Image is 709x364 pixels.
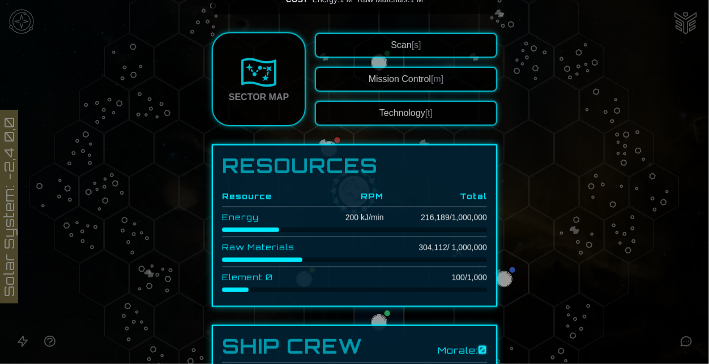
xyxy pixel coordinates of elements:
[315,101,497,126] button: Technology[t]
[315,33,497,58] button: Scan[s]
[438,342,487,358] div: Morale:
[222,237,322,258] td: Raw Materials
[384,267,487,288] td: 100 / 1,000
[222,186,322,207] th: Resource
[322,207,384,228] td: 200 kJ/min
[384,207,487,228] td: 216,189 / 1,000,000
[222,267,322,288] td: Element 0
[384,237,487,258] td: 304,112 / 1,000,000
[212,32,306,126] a: Sector Map
[222,155,487,177] h1: Resources
[431,74,443,84] span: [m]
[222,207,322,228] td: Energy
[412,40,421,50] span: [s]
[384,186,487,207] th: Total
[391,40,421,50] span: Scan
[315,67,497,92] button: Mission Control[m]
[322,186,384,207] th: RPM
[229,91,289,104] div: Sector Map
[425,108,433,118] span: [t]
[222,335,362,358] h3: Ship Crew
[241,54,277,91] img: Sector
[478,344,487,356] span: 0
